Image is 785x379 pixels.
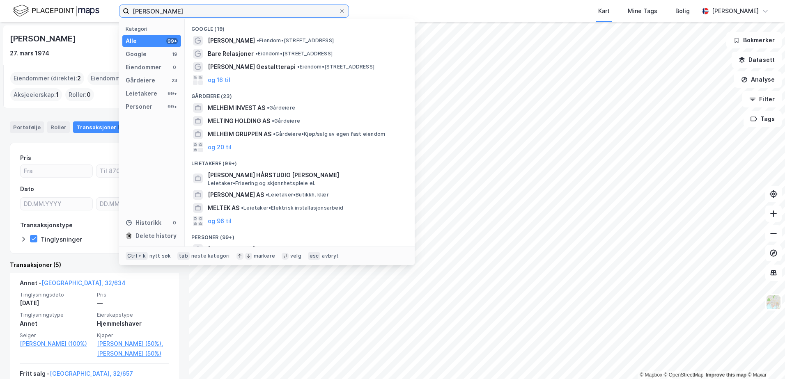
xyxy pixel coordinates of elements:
[20,220,73,230] div: Transaksjonstype
[20,332,92,339] span: Selger
[166,38,178,44] div: 99+
[126,62,161,72] div: Eiendommer
[208,75,230,85] button: og 16 til
[20,339,92,349] a: [PERSON_NAME] (100%)
[734,71,782,88] button: Analyse
[208,62,296,72] span: [PERSON_NAME] Gestaltterapi
[20,291,92,298] span: Tinglysningsdato
[208,49,254,59] span: Bare Relasjoner
[257,246,297,252] span: Person • [DATE]
[97,298,169,308] div: —
[308,252,321,260] div: esc
[20,298,92,308] div: [DATE]
[171,51,178,57] div: 19
[97,311,169,318] span: Eierskapstype
[97,319,169,329] div: Hjemmelshaver
[20,278,126,291] div: Annet -
[272,118,274,124] span: •
[135,231,177,241] div: Delete history
[149,253,171,259] div: nytt søk
[126,218,161,228] div: Historikk
[185,19,415,34] div: Google (19)
[129,5,339,17] input: Søk på adresse, matrikkel, gårdeiere, leietakere eller personer
[273,131,275,137] span: •
[20,319,92,329] div: Annet
[47,121,70,133] div: Roller
[208,170,405,180] span: [PERSON_NAME] HÅRSTUDIO [PERSON_NAME]
[97,349,169,358] a: [PERSON_NAME] (50%)
[10,32,77,45] div: [PERSON_NAME]
[744,340,785,379] div: Kontrollprogram for chat
[266,192,268,198] span: •
[255,50,333,57] span: Eiendom • [STREET_ADDRESS]
[208,244,255,254] span: [PERSON_NAME]
[191,253,230,259] div: neste kategori
[13,4,99,18] img: logo.f888ab2527a4732fd821a326f86c7f29.svg
[177,252,190,260] div: tab
[744,340,785,379] iframe: Chat Widget
[10,88,62,101] div: Aksjeeierskap :
[171,64,178,71] div: 0
[166,103,178,110] div: 99+
[126,102,152,112] div: Personer
[254,253,275,259] div: markere
[97,291,169,298] span: Pris
[10,121,44,133] div: Portefølje
[267,105,269,111] span: •
[598,6,610,16] div: Kart
[41,235,82,243] div: Tinglysninger
[126,26,181,32] div: Kategori
[126,49,147,59] div: Google
[126,36,137,46] div: Alle
[664,372,704,378] a: OpenStreetMap
[185,154,415,169] div: Leietakere (99+)
[20,184,34,194] div: Dato
[712,6,759,16] div: [PERSON_NAME]
[742,91,782,107] button: Filter
[208,190,264,200] span: [PERSON_NAME] AS
[10,72,84,85] div: Eiendommer (direkte) :
[10,260,179,270] div: Transaksjoner (5)
[126,75,155,85] div: Gårdeiere
[10,48,49,58] div: 27. mars 1974
[706,372,746,378] a: Improve this map
[297,64,300,70] span: •
[208,129,271,139] span: MELHEIM GRUPPEN AS
[208,116,270,126] span: MELTING HOLDING AS
[322,253,339,259] div: avbryt
[272,118,300,124] span: Gårdeiere
[241,205,243,211] span: •
[185,87,415,101] div: Gårdeiere (23)
[96,165,168,177] input: Til 8700000
[267,105,295,111] span: Gårdeiere
[208,142,232,152] button: og 20 til
[732,52,782,68] button: Datasett
[640,372,662,378] a: Mapbox
[50,370,133,377] a: [GEOGRAPHIC_DATA], 32/657
[77,73,81,83] span: 2
[297,64,374,70] span: Eiendom • [STREET_ADDRESS]
[41,279,126,286] a: [GEOGRAPHIC_DATA], 32/634
[97,332,169,339] span: Kjøper
[87,90,91,100] span: 0
[20,153,31,163] div: Pris
[208,180,315,187] span: Leietaker • Frisering og skjønnhetspleie el.
[126,252,148,260] div: Ctrl + k
[166,90,178,97] div: 99+
[171,219,178,226] div: 0
[241,205,343,211] span: Leietaker • Elektrisk installasjonsarbeid
[208,103,265,113] span: MELHEIM INVEST AS
[185,228,415,242] div: Personer (99+)
[208,216,232,226] button: og 96 til
[96,198,168,210] input: DD.MM.YYYY
[257,246,259,252] span: •
[290,253,301,259] div: velg
[171,77,178,84] div: 23
[726,32,782,48] button: Bokmerker
[208,36,255,46] span: [PERSON_NAME]
[766,295,781,310] img: Z
[126,89,157,98] div: Leietakere
[21,165,92,177] input: Fra
[273,131,385,137] span: Gårdeiere • Kjøp/salg av egen fast eiendom
[675,6,690,16] div: Bolig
